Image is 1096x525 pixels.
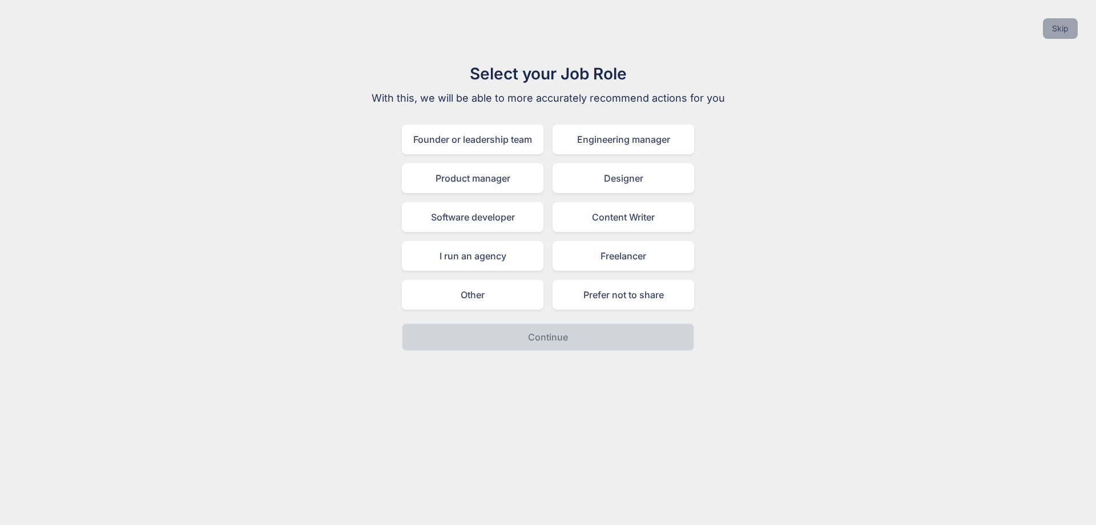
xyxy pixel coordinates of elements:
div: Founder or leadership team [402,125,543,154]
div: I run an agency [402,241,543,271]
div: Designer [553,163,694,193]
p: Continue [528,330,568,344]
button: Skip [1043,18,1078,39]
div: Freelancer [553,241,694,271]
button: Continue [402,323,694,351]
div: Engineering manager [553,125,694,154]
div: Content Writer [553,202,694,232]
h1: Select your Job Role [356,62,740,86]
div: Other [402,280,543,310]
div: Prefer not to share [553,280,694,310]
div: Product manager [402,163,543,193]
div: Software developer [402,202,543,232]
p: With this, we will be able to more accurately recommend actions for you [356,90,740,106]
